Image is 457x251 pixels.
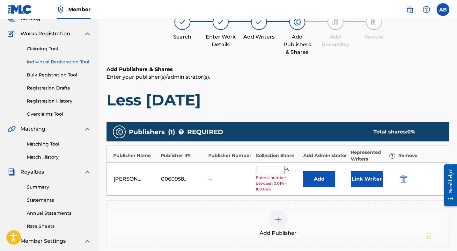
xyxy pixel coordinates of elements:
div: Collection Share [256,152,300,159]
img: search [406,6,414,13]
a: Summary [27,184,91,190]
img: step indicator icon for Add Publishers & Shares [293,18,301,26]
div: Represented Writers [351,149,395,162]
span: REQUIRED [187,127,223,137]
a: Overclaims Tool [27,111,91,118]
img: expand [84,30,91,38]
span: ( 1 ) [168,127,175,137]
h6: Add Publishers & Shares [107,66,449,73]
span: Royalties [20,168,44,176]
div: Publisher Number [208,152,253,159]
div: Add Writers [243,33,275,41]
img: expand [84,168,91,176]
a: CatalogCatalog [8,15,41,22]
img: step indicator icon for Add Recording [332,18,339,26]
img: add [274,216,282,224]
img: 12a2ab48e56ec057fbd8.svg [400,175,407,183]
div: Add Publishers & Shares [281,33,313,56]
img: Works Registration [8,30,16,38]
div: Drag [427,227,431,246]
img: MLC Logo [8,5,32,14]
a: Claiming Tool [27,46,91,52]
div: Remove [398,152,443,159]
div: Publisher IPI [161,152,205,159]
a: Bulk Registration Tool [27,72,91,78]
a: Rate Sheets [27,223,91,230]
img: step indicator icon for Add Writers [255,18,263,26]
p: Enter your publisher(s)/administrator(s). [107,73,449,81]
div: Add Administrator [303,152,348,159]
img: help [423,6,430,13]
button: Link Writer [351,171,383,187]
img: step indicator icon for Review [370,18,378,26]
span: ? [179,129,184,134]
img: Royalties [8,168,15,176]
a: Annual Statements [27,210,91,217]
div: Add Recording [320,33,351,48]
span: Add Publisher [260,229,297,237]
a: Public Search [403,3,416,16]
span: 0 % [407,129,415,135]
a: Registration Drafts [27,85,91,91]
span: Member [68,6,91,13]
a: Statements [27,197,91,204]
span: Works Registration [20,30,70,38]
h1: Less [DATE] [107,90,449,110]
img: expand [84,237,91,245]
div: Publisher Name [113,152,158,159]
div: Total shares: [373,128,437,136]
div: Search [166,33,198,41]
img: expand [84,125,91,133]
div: User Menu [437,3,449,16]
img: Top Rightsholder [57,6,64,13]
span: Publishers [129,127,165,137]
a: Individual Registration Tool [27,59,91,65]
span: Enter a number between 0.01% - 100.06% [256,175,300,192]
a: Registration History [27,98,91,104]
img: Matching [8,125,16,133]
div: Enter Work Details [205,33,237,48]
div: Review [358,33,390,41]
img: step indicator icon for Enter Work Details [217,18,225,26]
img: publishers [115,128,123,136]
span: ? [390,153,395,158]
div: Help [420,3,433,16]
span: Member Settings [20,237,66,245]
img: step indicator icon for Search [179,18,186,26]
a: Matching Tool [27,141,91,147]
button: Add [303,171,335,187]
a: Match History [27,154,91,161]
iframe: Resource Center [439,160,457,211]
span: % [284,166,290,174]
iframe: Chat Widget [425,220,457,251]
span: Matching [20,125,45,133]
